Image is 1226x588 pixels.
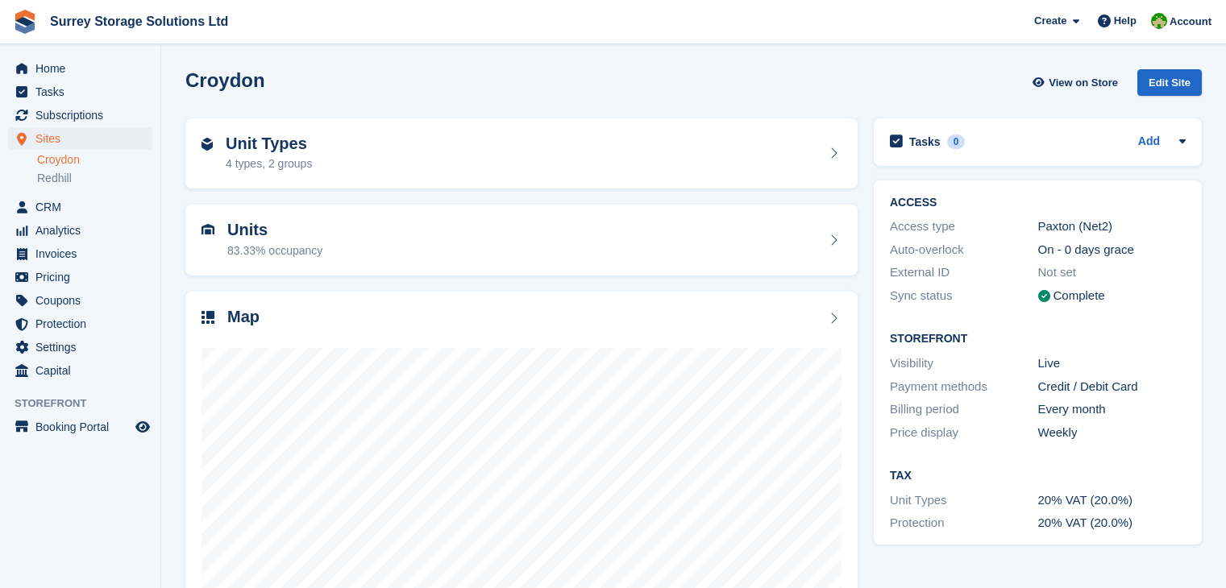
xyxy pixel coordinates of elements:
div: Edit Site [1137,69,1202,96]
h2: Unit Types [226,135,312,153]
img: unit-icn-7be61d7bf1b0ce9d3e12c5938cc71ed9869f7b940bace4675aadf7bd6d80202e.svg [202,224,214,235]
div: Access type [890,217,1038,236]
div: External ID [890,263,1038,282]
div: 4 types, 2 groups [226,155,312,172]
a: Preview store [133,417,152,437]
a: Redhill [37,171,152,186]
a: menu [8,127,152,150]
div: Auto-overlock [890,241,1038,259]
a: menu [8,313,152,335]
span: Settings [35,336,132,358]
span: Create [1034,13,1066,29]
a: Edit Site [1137,69,1202,102]
a: menu [8,242,152,265]
img: James Harverson [1151,13,1167,29]
span: Sites [35,127,132,150]
a: Surrey Storage Solutions Ltd [44,8,235,35]
div: Price display [890,424,1038,442]
a: Units 83.33% occupancy [185,205,858,275]
span: Invoices [35,242,132,265]
span: Storefront [15,395,160,412]
div: 20% VAT (20.0%) [1038,514,1187,532]
div: Payment methods [890,378,1038,396]
div: Paxton (Net2) [1038,217,1187,236]
span: Analytics [35,219,132,242]
div: 0 [947,135,966,149]
div: Complete [1054,287,1105,305]
h2: Storefront [890,333,1186,346]
a: Croydon [37,152,152,168]
span: Pricing [35,266,132,288]
a: menu [8,336,152,358]
a: menu [8,289,152,312]
span: Tasks [35,81,132,103]
span: Home [35,57,132,80]
div: Weekly [1038,424,1187,442]
div: On - 0 days grace [1038,241,1187,259]
img: map-icn-33ee37083ee616e46c38cad1a60f524a97daa1e2b2c8c0bc3eb3415660979fc1.svg [202,311,214,324]
a: View on Store [1030,69,1124,96]
span: Booking Portal [35,416,132,438]
a: menu [8,416,152,438]
div: Unit Types [890,491,1038,510]
img: unit-type-icn-2b2737a686de81e16bb02015468b77c625bbabd49415b5ef34ead5e3b44a266d.svg [202,138,213,151]
h2: Tasks [909,135,941,149]
span: Capital [35,359,132,382]
a: menu [8,196,152,218]
h2: Croydon [185,69,265,91]
h2: Tax [890,470,1186,482]
a: Unit Types 4 types, 2 groups [185,118,858,189]
div: 20% VAT (20.0%) [1038,491,1187,510]
h2: Map [227,308,260,326]
div: Billing period [890,400,1038,419]
span: View on Store [1049,75,1118,91]
div: Protection [890,514,1038,532]
a: menu [8,81,152,103]
div: Visibility [890,354,1038,373]
img: stora-icon-8386f47178a22dfd0bd8f6a31ec36ba5ce8667c1dd55bd0f319d3a0aa187defe.svg [13,10,37,34]
span: Account [1170,14,1211,30]
div: Every month [1038,400,1187,419]
span: Help [1114,13,1137,29]
div: Sync status [890,287,1038,305]
div: Live [1038,354,1187,373]
a: menu [8,57,152,80]
span: Coupons [35,289,132,312]
span: Protection [35,313,132,335]
span: CRM [35,196,132,218]
div: Not set [1038,263,1187,282]
a: Add [1138,133,1160,151]
a: menu [8,219,152,242]
a: menu [8,104,152,126]
a: menu [8,359,152,382]
span: Subscriptions [35,104,132,126]
h2: ACCESS [890,197,1186,209]
div: Credit / Debit Card [1038,378,1187,396]
h2: Units [227,221,322,239]
div: 83.33% occupancy [227,242,322,259]
a: menu [8,266,152,288]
